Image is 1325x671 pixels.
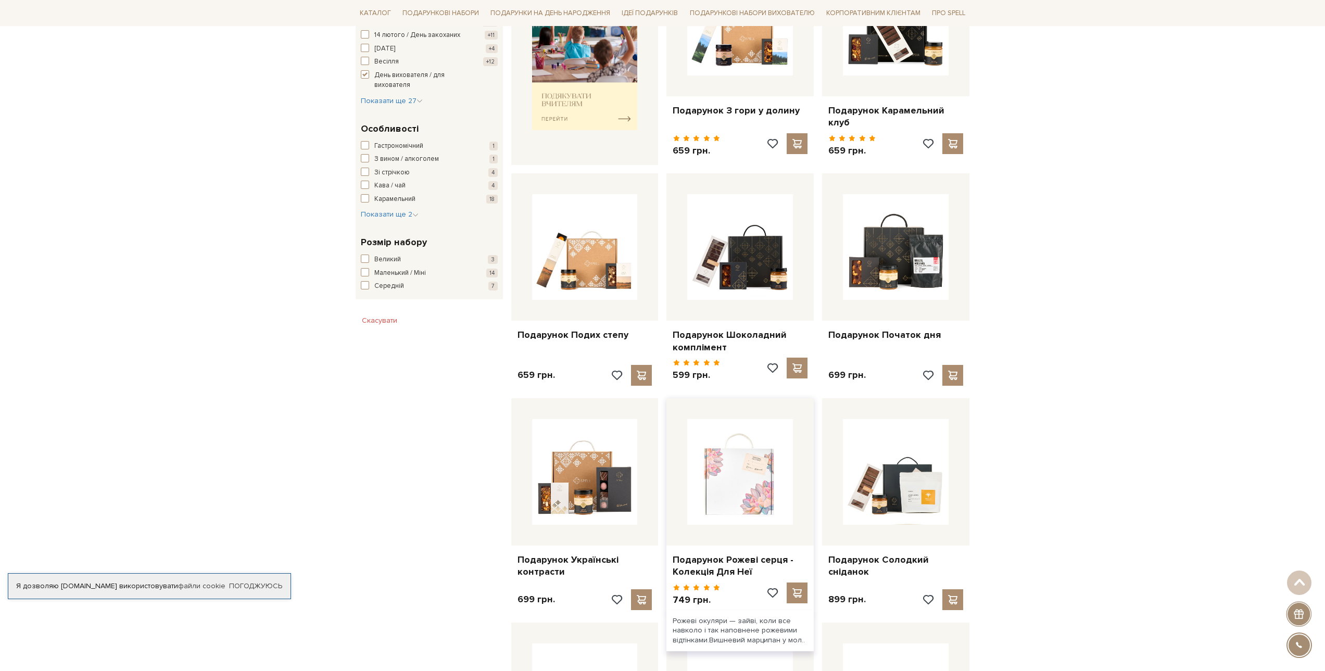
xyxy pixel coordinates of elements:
span: +12 [483,57,498,66]
a: Подарункові набори вихователю [686,4,819,22]
a: файли cookie [178,581,225,590]
span: 3 [488,255,498,264]
a: Подарунок Початок дня [828,329,963,341]
span: Весілля [374,57,399,67]
div: Рожеві окуляри — зайві, коли все навколо і так наповнене рожевими відтінками.Вишневий марципан у ... [666,610,814,651]
span: [DATE] [374,44,395,54]
p: 899 грн. [828,593,866,605]
span: Маленький / Міні [374,268,426,278]
span: 18 [486,195,498,204]
span: 1 [489,155,498,163]
p: 699 грн. [828,369,866,381]
a: Каталог [356,5,395,21]
span: Показати ще 27 [361,96,423,105]
a: Подарунок Шоколадний комплімент [673,329,807,353]
p: 659 грн. [828,145,876,157]
span: Середній [374,281,404,292]
p: 699 грн. [518,593,555,605]
a: Подарунок Рожеві серця - Колекція Для Неї [673,554,807,578]
span: +24 [482,18,498,27]
a: Подарункові набори [398,5,483,21]
a: Подарунки на День народження [486,5,614,21]
a: Погоджуюсь [229,581,282,591]
button: Гастрономічний 1 [361,141,498,151]
img: Подарунок Рожеві серця - Колекція Для Неї [687,419,793,525]
span: 14 [486,269,498,277]
a: Подарунок З гори у долину [673,105,807,117]
a: Ідеї подарунків [617,5,682,21]
a: Подарунок Подих степу [518,329,652,341]
span: Великий [374,255,401,265]
span: Зі стрічкою [374,168,410,178]
span: День вихователя / для вихователя [374,70,469,91]
span: +11 [485,31,498,40]
span: 4 [488,181,498,190]
button: Карамельний 18 [361,194,498,205]
span: Карамельний [374,194,415,205]
span: Гастрономічний [374,141,423,151]
span: 1 [489,142,498,150]
button: Весілля +12 [361,57,498,67]
button: Середній 7 [361,281,498,292]
button: Кава / чай 4 [361,181,498,191]
button: 14 лютого / День закоханих +11 [361,30,498,41]
a: Про Spell [928,5,969,21]
button: День вихователя / для вихователя [361,70,498,91]
span: З вином / алкоголем [374,154,439,164]
span: 7 [488,282,498,290]
span: Розмір набору [361,235,427,249]
button: [DATE] +4 [361,44,498,54]
p: 599 грн. [673,369,720,381]
button: Показати ще 27 [361,96,423,106]
button: Великий 3 [361,255,498,265]
span: +4 [486,44,498,53]
div: Я дозволяю [DOMAIN_NAME] використовувати [8,581,291,591]
button: Скасувати [356,312,403,329]
button: З вином / алкоголем 1 [361,154,498,164]
a: Подарунок Солодкий сніданок [828,554,963,578]
span: 4 [488,168,498,177]
a: Подарунок Карамельний клуб [828,105,963,129]
p: 659 грн. [673,145,720,157]
span: 14 лютого / День закоханих [374,30,460,41]
p: 749 грн. [673,594,720,606]
span: Кава / чай [374,181,406,191]
span: Особливості [361,122,419,136]
span: Показати ще 2 [361,210,419,219]
button: Зі стрічкою 4 [361,168,498,178]
a: Корпоративним клієнтам [822,4,925,22]
a: Подарунок Українські контрасти [518,554,652,578]
button: Показати ще 2 [361,209,419,220]
button: Маленький / Міні 14 [361,268,498,278]
p: 659 грн. [518,369,555,381]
